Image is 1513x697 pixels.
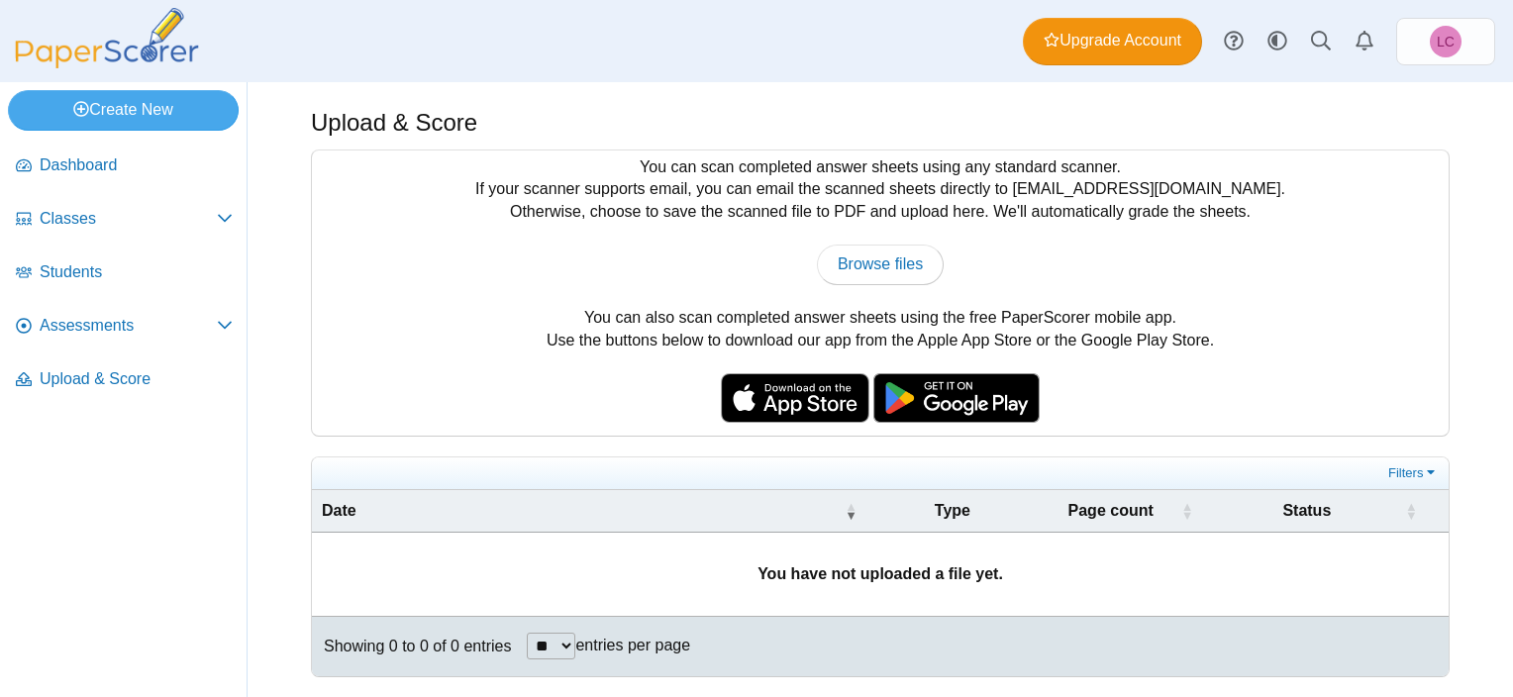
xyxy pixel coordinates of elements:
[40,208,217,230] span: Classes
[1437,35,1455,49] span: Lorelei Carey
[312,617,511,676] div: Showing 0 to 0 of 0 entries
[8,54,206,71] a: PaperScorer
[1343,20,1386,63] a: Alerts
[40,368,233,390] span: Upload & Score
[322,502,356,519] span: Date
[311,106,477,140] h1: Upload & Score
[1068,502,1154,519] span: Page count
[8,303,241,350] a: Assessments
[8,356,241,404] a: Upload & Score
[8,196,241,244] a: Classes
[1383,463,1444,483] a: Filters
[8,90,239,130] a: Create New
[1181,490,1193,532] span: Page count : Activate to sort
[1282,502,1331,519] span: Status
[1396,18,1495,65] a: Lorelei Carey
[8,8,206,68] img: PaperScorer
[8,143,241,190] a: Dashboard
[8,249,241,297] a: Students
[40,154,233,176] span: Dashboard
[40,315,217,337] span: Assessments
[1430,26,1462,57] span: Lorelei Carey
[757,565,1003,582] b: You have not uploaded a file yet.
[1023,18,1202,65] a: Upgrade Account
[935,502,970,519] span: Type
[312,150,1449,436] div: You can scan completed answer sheets using any standard scanner. If your scanner supports email, ...
[1405,490,1417,532] span: Status : Activate to sort
[575,637,690,653] label: entries per page
[1044,30,1181,51] span: Upgrade Account
[845,490,857,532] span: Date : Activate to remove sorting
[838,255,923,272] span: Browse files
[873,373,1040,423] img: google-play-badge.png
[721,373,869,423] img: apple-store-badge.svg
[817,245,944,284] a: Browse files
[40,261,233,283] span: Students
